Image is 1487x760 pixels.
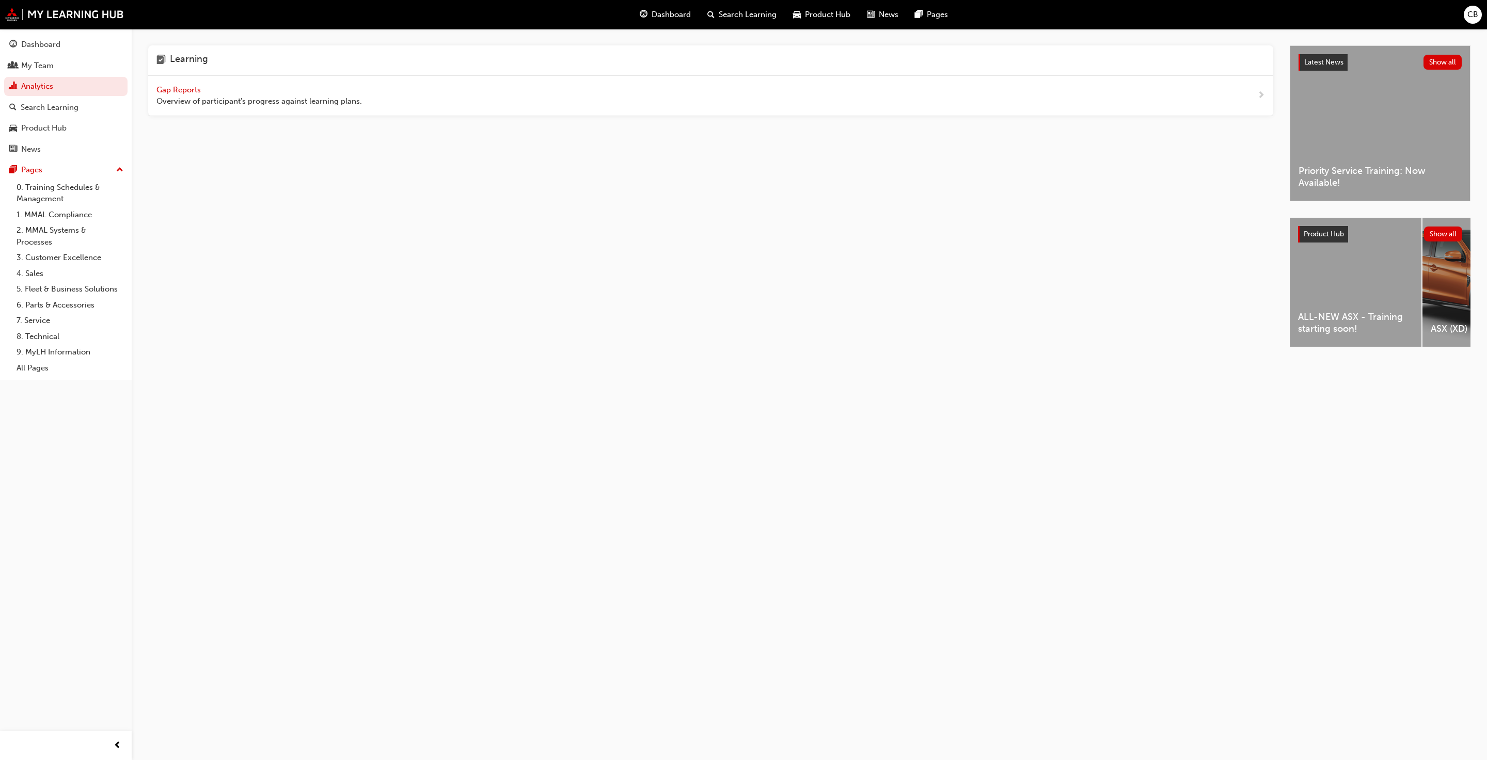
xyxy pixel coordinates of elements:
[4,140,128,159] a: News
[12,360,128,376] a: All Pages
[170,54,208,67] h4: Learning
[4,119,128,138] a: Product Hub
[5,8,124,21] img: mmal
[1467,9,1478,21] span: CB
[859,4,907,25] a: news-iconNews
[719,9,777,21] span: Search Learning
[21,102,78,114] div: Search Learning
[1299,165,1462,188] span: Priority Service Training: Now Available!
[915,8,923,21] span: pages-icon
[12,250,128,266] a: 3. Customer Excellence
[12,329,128,345] a: 8. Technical
[21,122,67,134] div: Product Hub
[907,4,956,25] a: pages-iconPages
[4,33,128,160] button: DashboardMy TeamAnalyticsSearch LearningProduct HubNews
[785,4,859,25] a: car-iconProduct Hub
[21,39,60,51] div: Dashboard
[156,54,166,67] span: learning-icon
[12,344,128,360] a: 9. MyLH Information
[4,56,128,75] a: My Team
[21,164,42,176] div: Pages
[4,160,128,180] button: Pages
[640,8,647,21] span: guage-icon
[12,222,128,250] a: 2. MMAL Systems & Processes
[9,82,17,91] span: chart-icon
[156,95,362,107] span: Overview of participant's progress against learning plans.
[148,76,1273,116] a: Gap Reports Overview of participant's progress against learning plans.next-icon
[9,166,17,175] span: pages-icon
[867,8,875,21] span: news-icon
[156,85,203,94] span: Gap Reports
[4,98,128,117] a: Search Learning
[4,35,128,54] a: Dashboard
[9,103,17,112] span: search-icon
[12,281,128,297] a: 5. Fleet & Business Solutions
[12,297,128,313] a: 6. Parts & Accessories
[927,9,948,21] span: Pages
[1304,230,1344,238] span: Product Hub
[1298,226,1462,242] a: Product HubShow all
[21,143,41,155] div: News
[1299,54,1462,71] a: Latest NewsShow all
[116,164,123,177] span: up-icon
[652,9,691,21] span: Dashboard
[9,124,17,133] span: car-icon
[631,4,699,25] a: guage-iconDashboard
[1290,45,1470,201] a: Latest NewsShow allPriority Service Training: Now Available!
[12,266,128,282] a: 4. Sales
[1464,6,1482,24] button: CB
[1298,311,1413,334] span: ALL-NEW ASX - Training starting soon!
[1257,89,1265,102] span: next-icon
[12,313,128,329] a: 7. Service
[699,4,785,25] a: search-iconSearch Learning
[793,8,801,21] span: car-icon
[707,8,715,21] span: search-icon
[114,739,121,752] span: prev-icon
[12,207,128,223] a: 1. MMAL Compliance
[12,180,128,207] a: 0. Training Schedules & Management
[9,40,17,50] span: guage-icon
[1304,58,1343,67] span: Latest News
[9,145,17,154] span: news-icon
[1290,218,1421,347] a: ALL-NEW ASX - Training starting soon!
[1424,227,1463,241] button: Show all
[1423,55,1462,70] button: Show all
[805,9,850,21] span: Product Hub
[21,60,54,72] div: My Team
[879,9,898,21] span: News
[9,61,17,71] span: people-icon
[4,77,128,96] a: Analytics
